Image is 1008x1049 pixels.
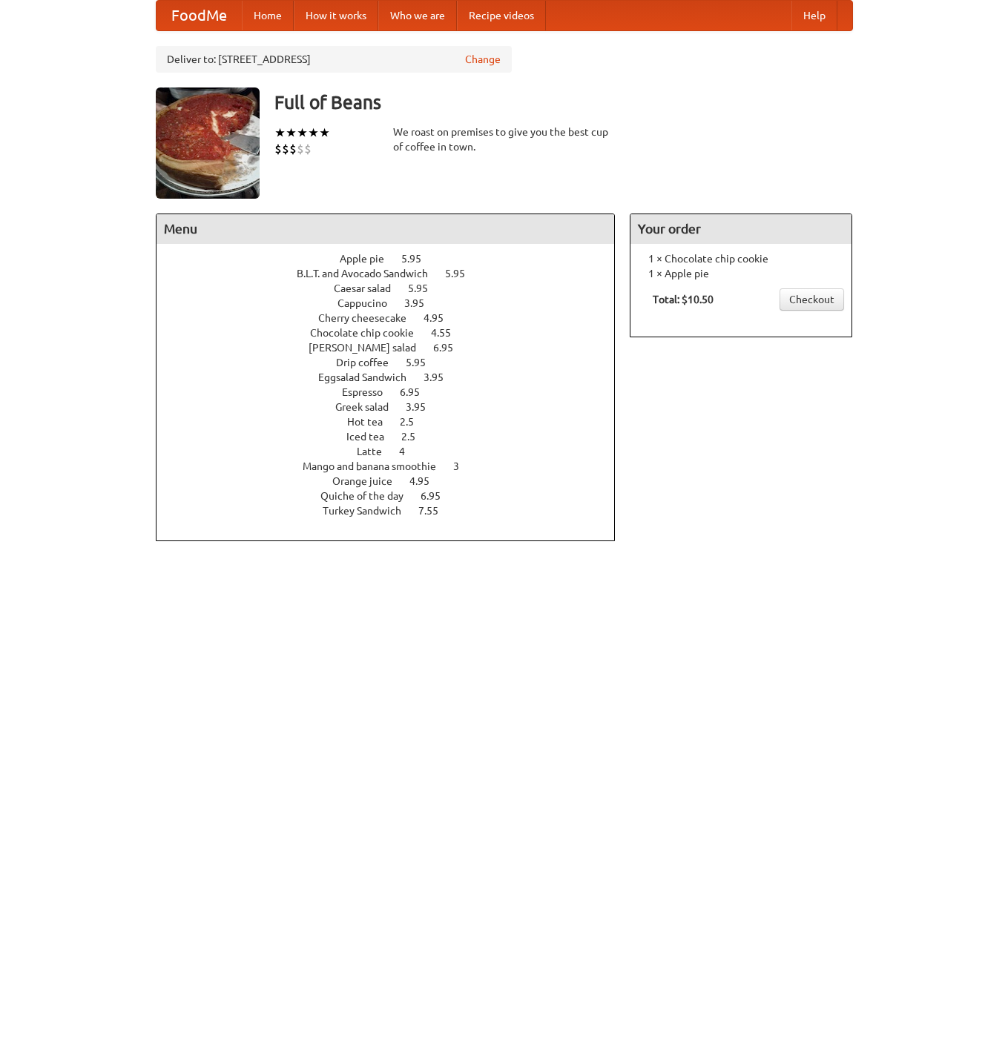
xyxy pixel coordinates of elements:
[336,357,453,368] a: Drip coffee 5.95
[357,446,397,457] span: Latte
[318,371,471,383] a: Eggsalad Sandwich 3.95
[404,297,439,309] span: 3.95
[323,505,416,517] span: Turkey Sandwich
[406,357,441,368] span: 5.95
[286,125,297,141] li: ★
[319,125,330,141] li: ★
[157,214,615,244] h4: Menu
[332,475,457,487] a: Orange juice 4.95
[347,416,398,428] span: Hot tea
[297,125,308,141] li: ★
[340,253,399,265] span: Apple pie
[378,1,457,30] a: Who we are
[320,490,418,502] span: Quiche of the day
[357,446,432,457] a: Latte 4
[297,268,443,279] span: B.L.T. and Avocado Sandwich
[309,342,431,354] span: [PERSON_NAME] salad
[340,253,449,265] a: Apple pie 5.95
[346,431,399,443] span: Iced tea
[401,253,436,265] span: 5.95
[337,297,402,309] span: Cappucino
[347,416,441,428] a: Hot tea 2.5
[334,282,455,294] a: Caesar salad 5.95
[445,268,480,279] span: 5.95
[431,327,466,339] span: 4.55
[337,297,452,309] a: Cappucino 3.95
[791,1,837,30] a: Help
[465,52,501,67] a: Change
[409,475,444,487] span: 4.95
[318,312,421,324] span: Cherry cheesecake
[401,431,430,443] span: 2.5
[308,125,319,141] li: ★
[320,490,468,502] a: Quiche of the day 6.95
[421,490,455,502] span: 6.95
[323,505,466,517] a: Turkey Sandwich 7.55
[780,288,844,311] a: Checkout
[342,386,398,398] span: Espresso
[318,371,421,383] span: Eggsalad Sandwich
[393,125,616,154] div: We roast on premises to give you the best cup of coffee in town.
[242,1,294,30] a: Home
[424,312,458,324] span: 4.95
[303,460,487,472] a: Mango and banana smoothie 3
[274,141,282,157] li: $
[653,294,714,305] b: Total: $10.50
[453,460,474,472] span: 3
[400,386,435,398] span: 6.95
[406,401,441,413] span: 3.95
[157,1,242,30] a: FoodMe
[342,386,447,398] a: Espresso 6.95
[332,475,407,487] span: Orange juice
[318,312,471,324] a: Cherry cheesecake 4.95
[297,268,493,279] a: B.L.T. and Avocado Sandwich 5.95
[334,282,406,294] span: Caesar salad
[408,282,443,294] span: 5.95
[346,431,443,443] a: Iced tea 2.5
[433,342,468,354] span: 6.95
[310,327,429,339] span: Chocolate chip cookie
[282,141,289,157] li: $
[156,87,260,199] img: angular.jpg
[457,1,546,30] a: Recipe videos
[303,460,451,472] span: Mango and banana smoothie
[294,1,378,30] a: How it works
[335,401,403,413] span: Greek salad
[156,46,512,73] div: Deliver to: [STREET_ADDRESS]
[638,251,844,266] li: 1 × Chocolate chip cookie
[297,141,304,157] li: $
[309,342,481,354] a: [PERSON_NAME] salad 6.95
[630,214,851,244] h4: Your order
[399,446,420,457] span: 4
[304,141,312,157] li: $
[336,357,403,368] span: Drip coffee
[289,141,297,157] li: $
[400,416,429,428] span: 2.5
[274,87,853,117] h3: Full of Beans
[418,505,453,517] span: 7.55
[424,371,458,383] span: 3.95
[274,125,286,141] li: ★
[310,327,478,339] a: Chocolate chip cookie 4.55
[335,401,453,413] a: Greek salad 3.95
[638,266,844,281] li: 1 × Apple pie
